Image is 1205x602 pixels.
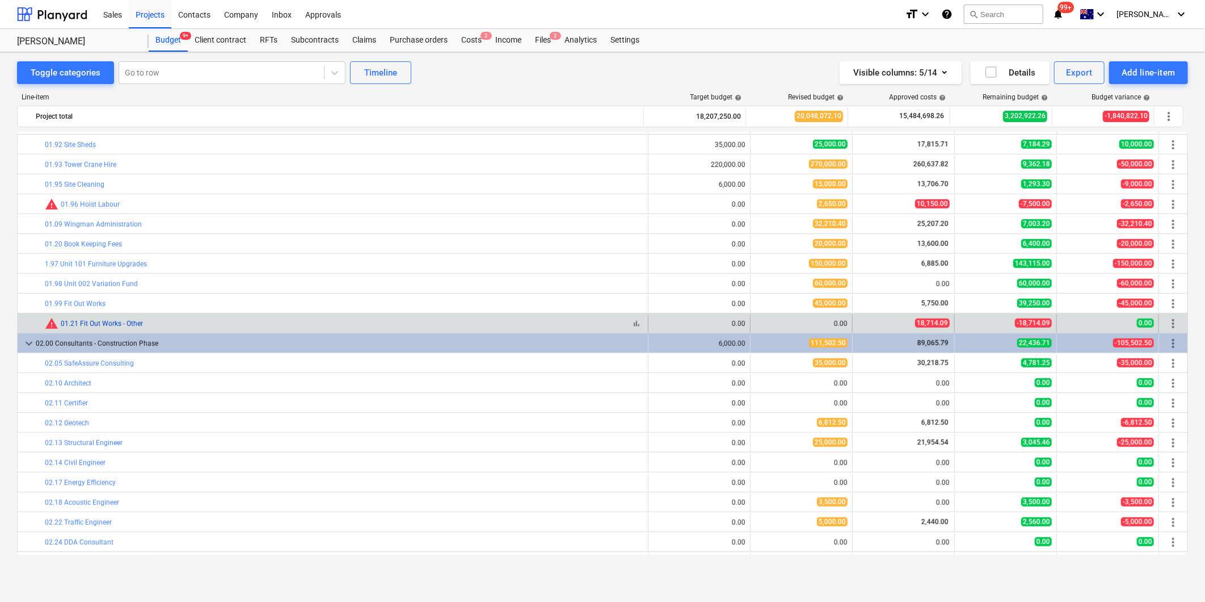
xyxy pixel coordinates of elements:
[188,29,253,52] a: Client contract
[1121,199,1154,208] span: -2,650.00
[1117,299,1154,308] span: -45,000.00
[45,459,106,467] a: 02.14 Civil Engineer
[558,29,604,52] div: Analytics
[857,280,950,288] div: 0.00
[364,65,397,80] div: Timeline
[919,7,932,21] i: keyboard_arrow_down
[1017,279,1052,288] span: 60,000.00
[1035,458,1052,467] span: 0.00
[916,240,950,248] span: 13,600.00
[1039,94,1048,101] span: help
[1166,357,1180,370] span: More actions
[1109,61,1188,84] button: Add line-item
[813,438,848,447] span: 25,000.00
[45,161,116,169] a: 01.93 Tower Crane Hire
[1054,61,1105,84] button: Export
[1058,2,1075,13] span: 99+
[1166,158,1180,172] span: More actions
[45,220,142,228] a: 01.09 Wingman Administration
[45,379,91,387] a: 02.10 Architect
[915,199,950,208] span: 10,150.00
[1137,398,1154,407] span: 0.00
[653,161,745,169] div: 220,000.00
[1067,65,1093,80] div: Export
[284,29,346,52] a: Subcontracts
[1017,299,1052,308] span: 39,250.00
[1166,476,1180,490] span: More actions
[920,518,950,526] span: 2,440.00
[1019,199,1052,208] span: -7,500.00
[1117,219,1154,228] span: -32,210.40
[1035,378,1052,387] span: 0.00
[653,220,745,228] div: 0.00
[653,399,745,407] div: 0.00
[1117,279,1154,288] span: -60,000.00
[1166,377,1180,390] span: More actions
[45,198,58,211] span: Committed costs exceed revised budget
[653,141,745,149] div: 35,000.00
[36,107,639,126] div: Project total
[45,499,119,507] a: 02.18 Acoustic Engineer
[149,29,188,52] div: Budget
[1121,498,1154,507] span: -3,500.00
[653,320,745,328] div: 0.00
[1166,178,1180,191] span: More actions
[253,29,284,52] div: RFTs
[1017,338,1052,348] span: 22,436.71
[1166,456,1180,470] span: More actions
[346,29,383,52] a: Claims
[813,279,848,288] span: 60,000.00
[857,499,950,507] div: 0.00
[813,239,848,248] span: 20,000.00
[653,260,745,268] div: 0.00
[795,111,843,122] span: 20,048,072.10
[454,29,488,52] a: Costs2
[1137,378,1154,387] span: 0.00
[916,220,950,228] span: 25,207.20
[1166,317,1180,331] span: More actions
[31,65,100,80] div: Toggle categories
[45,399,88,407] a: 02.11 Certifier
[916,359,950,367] span: 30,218.75
[383,29,454,52] div: Purchase orders
[920,419,950,427] span: 6,812.50
[45,240,122,248] a: 01.20 Book Keeping Fees
[817,418,848,427] span: 6,812.50
[1113,259,1154,268] span: -150,000.00
[1021,498,1052,507] span: 3,500.00
[1113,338,1154,348] span: -105,502.50
[1166,218,1180,231] span: More actions
[350,61,411,84] button: Timeline
[17,93,644,101] div: Line-item
[45,317,58,331] span: Committed costs exceed revised budget
[809,338,848,348] span: 111,502.50
[840,61,962,84] button: Visible columns:5/14
[755,538,848,546] div: 0.00
[853,65,948,80] div: Visible columns : 5/14
[755,320,848,328] div: 0.00
[809,160,848,169] span: 270,000.00
[1137,537,1154,546] span: 0.00
[1148,547,1205,602] div: Chat Widget
[1166,237,1180,251] span: More actions
[1166,536,1180,549] span: More actions
[1035,398,1052,407] span: 0.00
[1021,239,1052,248] span: 6,400.00
[1166,257,1180,271] span: More actions
[1122,65,1175,80] div: Add line-item
[1021,358,1052,367] span: 4,781.25
[905,7,919,21] i: format_size
[653,419,745,427] div: 0.00
[1035,537,1052,546] span: 0.00
[1166,496,1180,509] span: More actions
[632,319,641,328] span: bar_chart
[1174,7,1188,21] i: keyboard_arrow_down
[813,358,848,367] span: 35,000.00
[61,200,120,208] a: 01.96 Hoist Labour
[937,94,946,101] span: help
[857,399,950,407] div: 0.00
[454,29,488,52] div: Costs
[45,280,138,288] a: 01.98 Unit 002 Variation Fund
[1117,239,1154,248] span: -20,000.00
